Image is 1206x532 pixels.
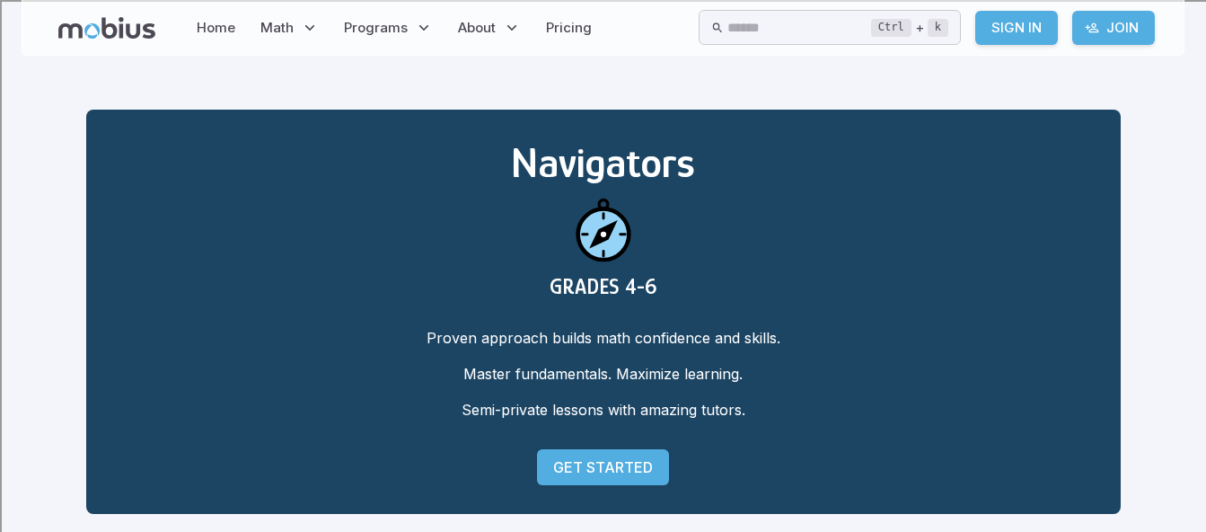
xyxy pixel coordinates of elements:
[1072,11,1155,45] a: Join
[871,17,948,39] div: +
[344,18,408,38] span: Programs
[928,19,948,37] kbd: k
[260,18,294,38] span: Math
[458,18,496,38] span: About
[191,7,241,49] a: Home
[541,7,597,49] a: Pricing
[871,19,911,37] kbd: Ctrl
[975,11,1058,45] a: Sign In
